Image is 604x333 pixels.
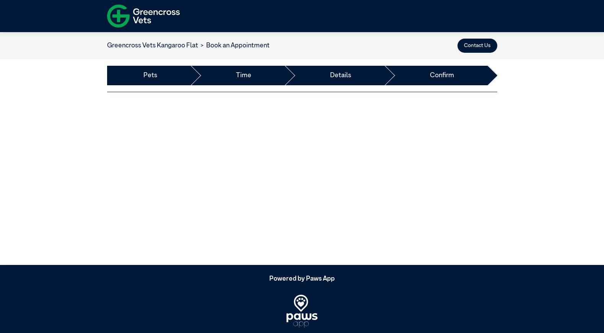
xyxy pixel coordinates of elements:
nav: breadcrumb [107,41,270,51]
a: Greencross Vets Kangaroo Flat [107,42,198,49]
h5: Powered by Paws App [107,275,497,283]
img: PawsApp [287,295,318,327]
a: Pets [143,71,157,81]
a: Details [330,71,351,81]
a: Time [236,71,251,81]
a: Confirm [430,71,454,81]
button: Contact Us [457,39,497,53]
img: f-logo [107,2,180,30]
li: Book an Appointment [198,41,270,51]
